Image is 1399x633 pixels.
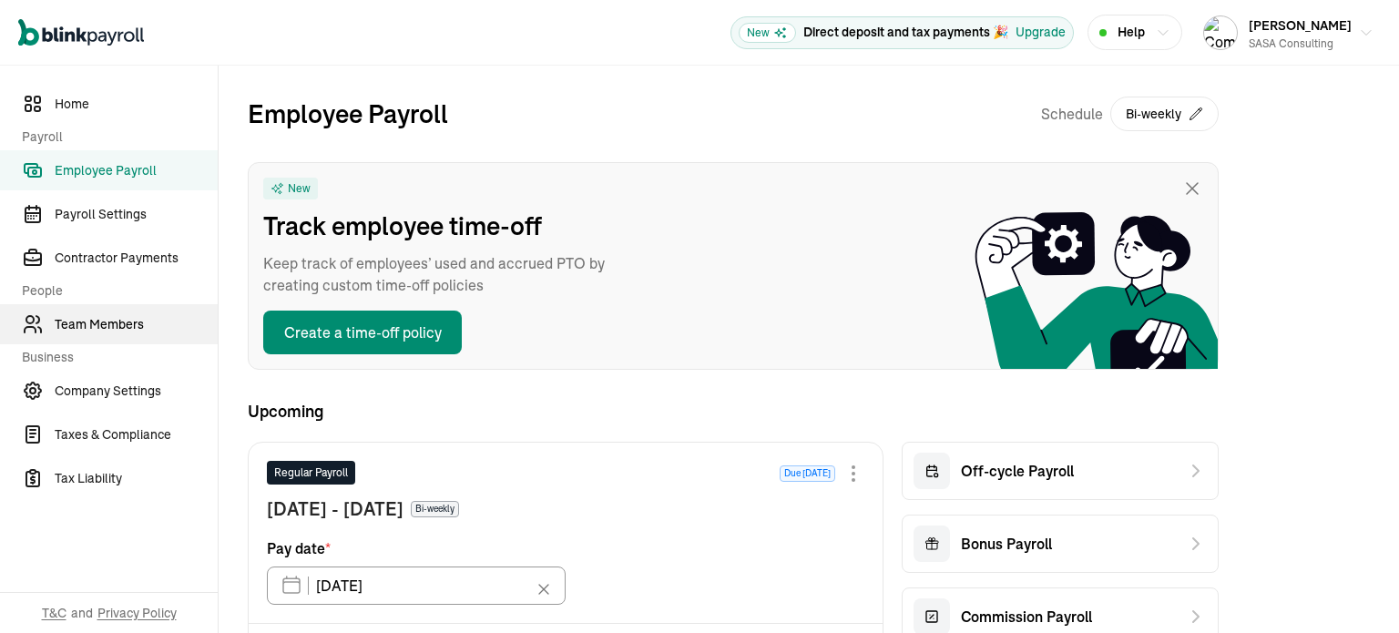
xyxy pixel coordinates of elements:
[42,604,66,622] span: T&C
[263,311,462,354] button: Create a time-off policy
[267,567,566,605] input: XX/XX/XX
[961,533,1052,555] span: Bonus Payroll
[803,23,1008,42] p: Direct deposit and tax payments 🎉
[274,465,348,481] span: Regular Payroll
[1196,10,1381,56] button: Company logo[PERSON_NAME]SASA Consulting
[961,460,1074,482] span: Off-cycle Payroll
[55,425,218,444] span: Taxes & Compliance
[263,252,628,296] span: Keep track of employees’ used and accrued PTO by creating custom time-off policies
[411,501,459,517] span: Bi-weekly
[780,465,835,482] span: Due [DATE]
[267,495,403,523] span: [DATE] - [DATE]
[55,205,218,224] span: Payroll Settings
[1088,15,1182,50] button: Help
[55,249,218,268] span: Contractor Payments
[248,95,448,133] h2: Employee Payroll
[55,95,218,114] span: Home
[22,281,207,301] span: People
[739,23,796,43] span: New
[55,315,218,334] span: Team Members
[1249,17,1352,34] span: [PERSON_NAME]
[248,399,1219,424] span: Upcoming
[55,382,218,401] span: Company Settings
[1308,546,1399,633] iframe: Chat Widget
[1041,95,1219,133] div: Schedule
[961,606,1092,628] span: Commission Payroll
[288,181,311,196] span: New
[22,348,207,367] span: Business
[263,207,628,245] span: Track employee time-off
[267,537,331,559] span: Pay date
[97,604,177,622] span: Privacy Policy
[1118,23,1145,42] span: Help
[1204,16,1237,49] img: Company logo
[1110,97,1219,131] button: Bi-weekly
[18,6,144,59] nav: Global
[55,469,218,488] span: Tax Liability
[55,161,218,180] span: Employee Payroll
[22,128,207,147] span: Payroll
[1016,23,1066,42] button: Upgrade
[1249,36,1352,52] div: SASA Consulting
